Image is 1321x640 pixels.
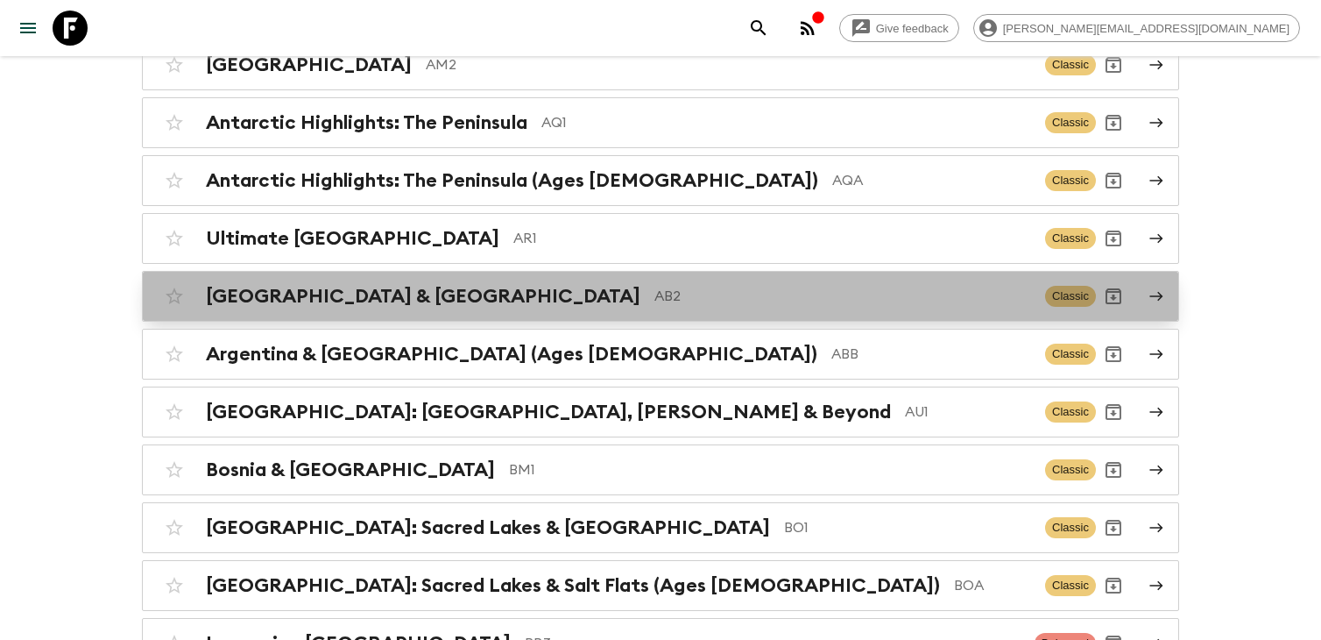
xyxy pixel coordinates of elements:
[509,459,1031,480] p: BM1
[1045,286,1096,307] span: Classic
[905,402,1031,423] p: AU1
[993,22,1299,35] span: [PERSON_NAME][EMAIL_ADDRESS][DOMAIN_NAME]
[1096,279,1131,314] button: Archive
[206,459,495,481] h2: Bosnia & [GEOGRAPHIC_DATA]
[142,329,1179,380] a: Argentina & [GEOGRAPHIC_DATA] (Ages [DEMOGRAPHIC_DATA])ABBClassicArchive
[142,155,1179,206] a: Antarctic Highlights: The Peninsula (Ages [DEMOGRAPHIC_DATA])AQAClassicArchive
[206,285,640,308] h2: [GEOGRAPHIC_DATA] & [GEOGRAPHIC_DATA]
[206,401,891,423] h2: [GEOGRAPHIC_DATA]: [GEOGRAPHIC_DATA], [PERSON_NAME] & Beyond
[832,170,1031,191] p: AQA
[1096,47,1131,82] button: Archive
[206,516,770,539] h2: [GEOGRAPHIC_DATA]: Sacred Lakes & [GEOGRAPHIC_DATA]
[206,169,818,192] h2: Antarctic Highlights: The Peninsula (Ages [DEMOGRAPHIC_DATA])
[513,228,1031,249] p: AR1
[954,575,1031,596] p: BOA
[1045,170,1096,191] span: Classic
[1045,459,1096,480] span: Classic
[1096,337,1131,372] button: Archive
[973,14,1300,42] div: [PERSON_NAME][EMAIL_ADDRESS][DOMAIN_NAME]
[1096,452,1131,487] button: Archive
[1045,575,1096,596] span: Classic
[206,111,527,134] h2: Antarctic Highlights: The Peninsula
[206,574,940,597] h2: [GEOGRAPHIC_DATA]: Sacred Lakes & Salt Flats (Ages [DEMOGRAPHIC_DATA])
[831,344,1031,365] p: ABB
[1045,112,1096,133] span: Classic
[784,517,1031,538] p: BO1
[1045,228,1096,249] span: Classic
[142,444,1179,495] a: Bosnia & [GEOGRAPHIC_DATA]BM1ClassicArchive
[142,213,1179,264] a: Ultimate [GEOGRAPHIC_DATA]AR1ClassicArchive
[142,97,1179,148] a: Antarctic Highlights: The PeninsulaAQ1ClassicArchive
[426,54,1031,75] p: AM2
[11,11,46,46] button: menu
[206,227,499,250] h2: Ultimate [GEOGRAPHIC_DATA]
[1096,568,1131,603] button: Archive
[142,271,1179,322] a: [GEOGRAPHIC_DATA] & [GEOGRAPHIC_DATA]AB2ClassicArchive
[1045,344,1096,365] span: Classic
[142,560,1179,611] a: [GEOGRAPHIC_DATA]: Sacred Lakes & Salt Flats (Ages [DEMOGRAPHIC_DATA])BOAClassicArchive
[839,14,959,42] a: Give feedback
[1096,163,1131,198] button: Archive
[206,53,412,76] h2: [GEOGRAPHIC_DATA]
[654,286,1031,307] p: AB2
[1045,54,1096,75] span: Classic
[1096,105,1131,140] button: Archive
[1045,402,1096,423] span: Classic
[142,387,1179,437] a: [GEOGRAPHIC_DATA]: [GEOGRAPHIC_DATA], [PERSON_NAME] & BeyondAU1ClassicArchive
[142,39,1179,90] a: [GEOGRAPHIC_DATA]AM2ClassicArchive
[142,502,1179,553] a: [GEOGRAPHIC_DATA]: Sacred Lakes & [GEOGRAPHIC_DATA]BO1ClassicArchive
[1096,221,1131,256] button: Archive
[1096,395,1131,430] button: Archive
[1045,517,1096,538] span: Classic
[541,112,1031,133] p: AQ1
[866,22,958,35] span: Give feedback
[1096,510,1131,545] button: Archive
[741,11,776,46] button: search adventures
[206,343,817,366] h2: Argentina & [GEOGRAPHIC_DATA] (Ages [DEMOGRAPHIC_DATA])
